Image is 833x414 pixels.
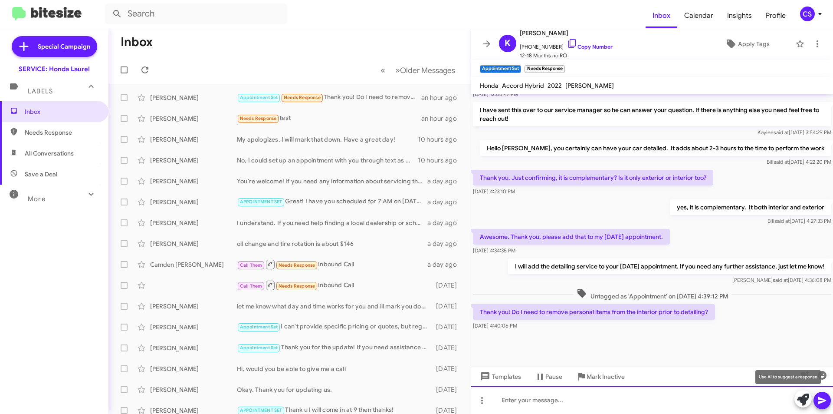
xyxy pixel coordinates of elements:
div: [DATE] [432,344,464,352]
span: [PERSON_NAME] [DATE] 4:36:08 PM [732,277,831,283]
div: [DATE] [432,281,464,290]
div: Inbound Call [237,259,427,270]
div: a day ago [427,198,464,206]
div: [PERSON_NAME] [150,344,237,352]
span: [PERSON_NAME] [520,28,613,38]
div: Great! I have you scheduled for 7 AM on [DATE]. If you need to make any changes, just let me know! [237,197,427,207]
div: 10 hours ago [418,135,464,144]
div: let me know what day and time works for you and ill mark you down. [237,302,432,311]
div: My apologizes. I will mark that down. Have a great day! [237,135,418,144]
span: Profile [759,3,793,28]
div: [PERSON_NAME] [150,323,237,331]
button: CS [793,7,823,21]
span: said at [774,218,790,224]
span: K [505,36,511,50]
div: SERVICE: Honda Laurel [19,65,90,73]
p: Hello [PERSON_NAME], you certainly can have your car detailed. It adds about 2-3 hours to the tim... [480,140,831,156]
span: Bill [DATE] 4:27:33 PM [767,218,831,224]
span: APPOINTMENT SET [240,199,282,205]
a: Inbox [646,3,677,28]
p: Awesome. Thank you, please add that to my [DATE] appointment. [473,229,670,245]
small: Needs Response [525,65,564,73]
div: a day ago [427,219,464,227]
span: [PHONE_NUMBER] [520,38,613,51]
div: Hi, would you be able to give me a call [237,364,432,373]
input: Search [105,3,287,24]
div: [PERSON_NAME] [150,177,237,185]
span: Special Campaign [38,42,90,51]
div: I understand. If you need help finding a local dealership or scheduling service elsewhere, let me... [237,219,427,227]
span: [DATE] 4:40:06 PM [473,322,517,329]
span: More [28,195,46,203]
span: Appointment Set [240,95,278,100]
button: Mark Inactive [569,369,632,384]
div: Thank you! Do I need to remove personal items from the interior prior to detailing? [237,93,421,103]
a: Calendar [677,3,720,28]
span: Appointment Set [240,324,278,330]
div: an hour ago [421,114,464,123]
span: Older Messages [400,66,455,75]
button: Apply Tags [702,36,791,52]
span: 12-18 Months no RO [520,51,613,60]
span: Accord Hybrid [502,82,544,89]
span: Needs Response [279,262,315,268]
div: Camden [PERSON_NAME] [150,260,237,269]
span: Appointment Set [240,345,278,351]
span: Pause [545,369,562,384]
span: Needs Response [240,116,277,121]
button: Pause [528,369,569,384]
div: a day ago [427,177,464,185]
div: [PERSON_NAME] [150,93,237,102]
div: CS [800,7,815,21]
nav: Page navigation example [376,61,460,79]
span: [DATE] 4:23:10 PM [473,188,515,195]
div: 10 hours ago [418,156,464,165]
button: Templates [471,369,528,384]
div: [DATE] [432,323,464,331]
p: I have sent this over to our service manager so he can answer your question. If there is anything... [473,102,831,126]
div: a day ago [427,239,464,248]
span: All Conversations [25,149,74,158]
div: Use AI to suggest a response [755,370,821,384]
div: [PERSON_NAME] [150,219,237,227]
div: [DATE] [432,302,464,311]
span: » [395,65,400,76]
div: [PERSON_NAME] [150,364,237,373]
span: Honda [480,82,498,89]
span: Kaylee [DATE] 3:54:29 PM [758,129,831,136]
span: [DATE] 4:34:35 PM [473,247,515,254]
div: [PERSON_NAME] [150,239,237,248]
span: Needs Response [284,95,321,100]
a: Copy Number [567,43,613,50]
div: [PERSON_NAME] [150,198,237,206]
span: Inbox [25,107,98,116]
a: Insights [720,3,759,28]
div: [PERSON_NAME] [150,114,237,123]
p: Thank you. Just confirming, it is complementary? Is it only exterior or interior too? [473,170,713,185]
div: a day ago [427,260,464,269]
span: Needs Response [279,283,315,289]
div: You're welcome! If you need any information about servicing the Volkswagen, feel free to reach ou... [237,177,427,185]
span: Bill [DATE] 4:22:20 PM [767,159,831,165]
div: [PERSON_NAME] [150,302,237,311]
span: Mark Inactive [587,369,625,384]
span: Save a Deal [25,170,57,179]
div: [PERSON_NAME] [150,385,237,394]
button: Next [390,61,460,79]
span: 2022 [548,82,562,89]
span: Call Them [240,262,262,268]
span: Labels [28,87,53,95]
div: [DATE] [432,385,464,394]
p: yes, it is complementary. It both interior and exterior [670,199,831,215]
span: Templates [478,369,521,384]
button: Previous [375,61,390,79]
span: Apply Tags [738,36,770,52]
div: Okay. Thank you for updating us. [237,385,432,394]
div: [PERSON_NAME] [150,135,237,144]
span: said at [774,129,789,136]
span: said at [773,277,788,283]
small: Appointment Set [480,65,521,73]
